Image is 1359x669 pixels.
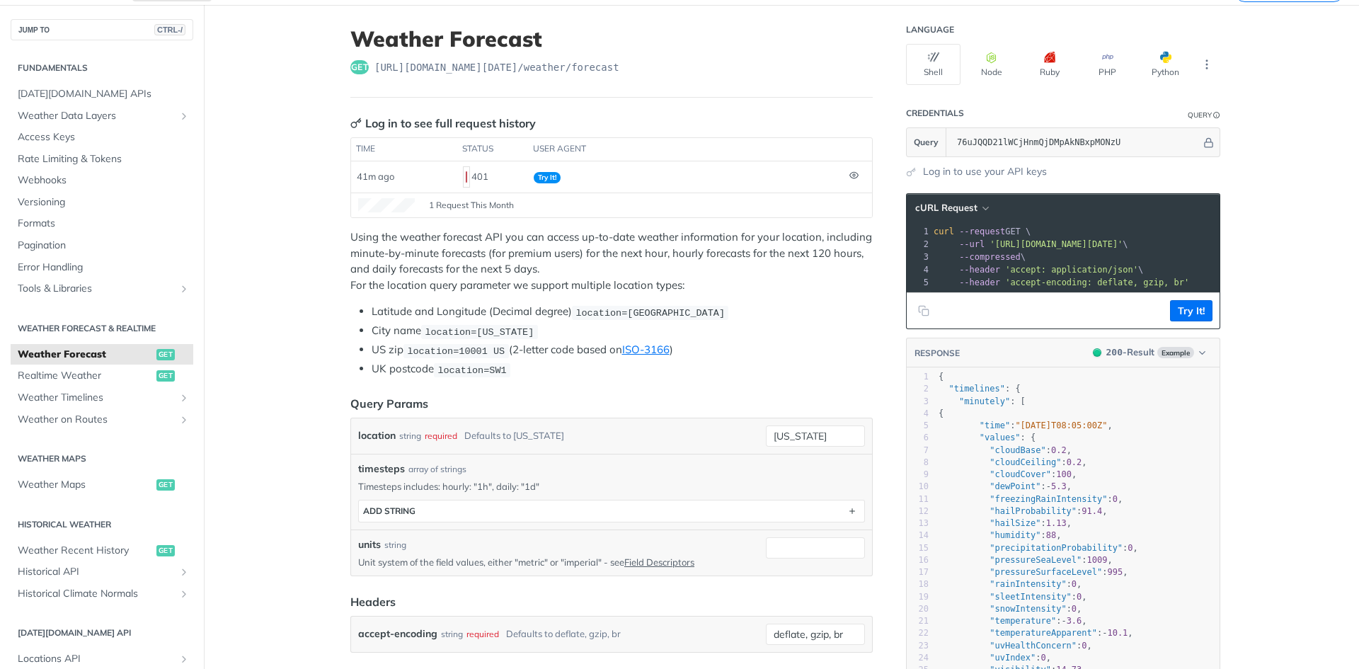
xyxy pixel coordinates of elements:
[11,518,193,531] h2: Historical Weather
[907,578,929,590] div: 18
[178,110,190,122] button: Show subpages for Weather Data Layers
[939,372,944,382] span: {
[384,539,406,551] div: string
[350,26,873,52] h1: Weather Forecast
[939,457,1087,467] span: : ,
[18,369,153,383] span: Realtime Weather
[1107,567,1123,577] span: 995
[466,171,467,183] span: 401
[11,235,193,256] a: Pagination
[18,413,175,427] span: Weather on Routes
[907,505,929,518] div: 12
[907,627,929,639] div: 22
[425,425,457,446] div: required
[907,518,929,530] div: 13
[990,506,1077,516] span: "hailProbability"
[907,591,929,603] div: 19
[939,433,1036,442] span: : {
[156,370,175,382] span: get
[990,641,1077,651] span: "uvHealthConcern"
[534,172,561,183] span: Try It!
[1107,628,1128,638] span: 10.1
[990,653,1036,663] span: "uvIndex"
[18,652,175,666] span: Locations API
[372,342,873,358] li: US zip (2-letter code based on )
[350,229,873,293] p: Using the weather forecast API you can access up-to-date weather information for your location, i...
[18,391,175,405] span: Weather Timelines
[907,603,929,615] div: 20
[939,506,1108,516] span: : ,
[18,195,190,210] span: Versioning
[351,138,457,161] th: time
[363,505,415,516] div: ADD string
[1072,579,1077,589] span: 0
[11,213,193,234] a: Formats
[372,323,873,339] li: City name
[939,384,1021,394] span: : {
[372,304,873,320] li: Latitude and Longitude (Decimal degree)
[506,624,621,644] div: Defaults to deflate, gzip, br
[429,199,514,212] span: 1 Request This Month
[914,346,961,360] button: RESPONSE
[907,251,931,263] div: 3
[907,225,931,238] div: 1
[11,627,193,639] h2: [DATE][DOMAIN_NAME] API
[1051,481,1067,491] span: 5.3
[907,652,929,664] div: 24
[425,326,534,337] span: location=[US_STATE]
[990,604,1066,614] span: "snowIntensity"
[1200,58,1213,71] svg: More ellipsis
[1102,628,1107,638] span: -
[907,554,929,566] div: 16
[358,537,381,552] label: units
[907,566,929,578] div: 17
[910,201,993,215] button: cURL Request
[915,202,977,214] span: cURL Request
[990,628,1097,638] span: "temperatureApparent"
[437,365,506,375] span: location=SW1
[11,278,193,299] a: Tools & LibrariesShow subpages for Tools & Libraries
[11,409,193,430] a: Weather on RoutesShow subpages for Weather on Routes
[939,396,1026,406] span: : [
[18,152,190,166] span: Rate Limiting & Tokens
[939,469,1077,479] span: : ,
[11,474,193,496] a: Weather Mapsget
[358,425,396,446] label: location
[990,616,1056,626] span: "temperature"
[350,118,362,129] svg: Key
[11,192,193,213] a: Versioning
[1005,278,1189,287] span: 'accept-encoding: deflate, gzip, br'
[11,365,193,387] a: Realtime Weatherget
[1051,445,1067,455] span: 0.2
[907,408,929,420] div: 4
[1087,555,1108,565] span: 1009
[350,395,428,412] div: Query Params
[178,392,190,404] button: Show subpages for Weather Timelines
[359,501,864,522] button: ADD string
[1046,530,1056,540] span: 88
[1196,54,1217,75] button: More Languages
[1170,300,1212,321] button: Try It!
[1005,265,1138,275] span: 'accept: application/json'
[934,227,1031,236] span: GET \
[11,322,193,335] h2: Weather Forecast & realtime
[939,530,1062,540] span: : ,
[11,170,193,191] a: Webhooks
[1128,543,1132,553] span: 0
[990,239,1123,249] span: '[URL][DOMAIN_NAME][DATE]'
[18,587,175,601] span: Historical Climate Normals
[990,567,1102,577] span: "pressureSurfaceLevel"
[11,257,193,278] a: Error Handling
[11,583,193,605] a: Historical Climate NormalsShow subpages for Historical Climate Normals
[178,283,190,295] button: Show subpages for Tools & Libraries
[907,263,931,276] div: 4
[178,588,190,600] button: Show subpages for Historical Climate Normals
[457,138,528,161] th: status
[934,252,1026,262] span: \
[1093,348,1101,357] span: 200
[350,115,536,132] div: Log in to see full request history
[11,19,193,40] button: JUMP TOCTRL-/
[907,371,929,383] div: 1
[939,445,1072,455] span: : ,
[964,44,1019,85] button: Node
